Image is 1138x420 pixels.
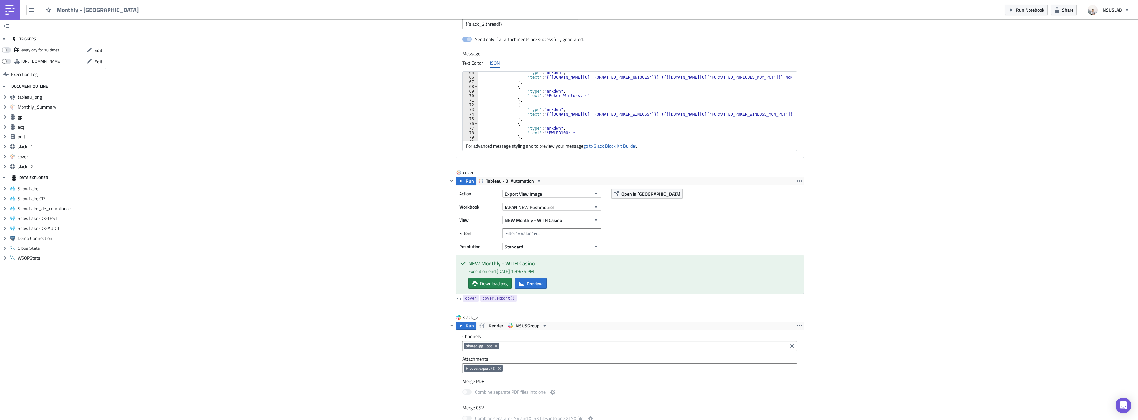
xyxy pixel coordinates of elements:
[463,98,478,103] div: 71
[21,45,59,55] div: every day for 10 times
[463,84,478,89] div: 68
[459,228,499,238] label: Filters
[466,177,474,185] span: Run
[502,216,601,224] button: NEW Monthly - WITH Casino
[94,47,102,54] span: Edit
[463,75,478,80] div: 66
[459,215,499,225] label: View
[459,189,499,199] label: Action
[448,322,456,329] button: Hide content
[462,388,557,397] label: Combine separate PDF files into one
[463,140,478,144] div: 80
[21,57,61,66] div: https://pushmetrics.io/api/v1/report/OXopK65lK0/webhook?token=5da38f4a361343769858d13efdef3015
[497,365,503,372] button: Remove Tag
[463,169,490,176] span: cover
[465,295,477,302] span: cover
[463,295,479,302] a: cover
[462,405,797,411] label: Merge CSV
[463,103,478,107] div: 72
[505,217,562,224] span: NEW Monthly - WITH Casino
[18,225,104,231] span: Snowflake-DX-AUDIT
[459,242,499,251] label: Resolution
[459,202,499,212] label: Workbook
[490,58,500,68] div: JSON
[493,343,499,349] button: Remove Tag
[83,45,106,55] button: Edit
[466,343,492,349] span: shared-gg_jopt
[462,58,483,68] div: Text Editor
[83,57,106,67] button: Edit
[463,107,478,112] div: 73
[463,117,478,121] div: 75
[480,295,517,302] a: cover.export()
[468,268,799,275] div: Execution end: [DATE] 1:39:35 PM
[549,388,557,396] button: Combine separate PDF files into one
[476,177,544,185] button: Tableau - BI Automation
[505,190,542,197] span: Export View Image
[1051,5,1077,15] button: Share
[18,196,104,202] span: Snowflake CP
[463,131,478,135] div: 78
[11,172,48,184] div: DATA EXPLORER
[18,255,104,261] span: WSOPStats
[527,280,543,287] span: Preview
[466,366,495,371] span: {{ cover.export() }}
[18,215,104,221] span: Snowflake-DX-TEST
[468,261,799,266] h5: NEW Monthly - WITH Casino
[18,235,104,241] span: Demo Connection
[18,124,104,130] span: acq
[462,51,797,57] label: Message
[463,94,478,98] div: 70
[18,104,104,110] span: Monthly_Summary
[463,70,478,75] div: 65
[3,3,345,8] p: BI Automated Monthly Reports - [GEOGRAPHIC_DATA]
[475,36,584,42] div: Send only if all attachments are successfully generated.
[3,3,345,8] body: Rich Text Area. Press ALT-0 for help.
[456,177,476,185] button: Run
[18,114,104,120] span: gp
[94,58,102,65] span: Edit
[57,6,139,14] span: Monthly - [GEOGRAPHIC_DATA]
[11,33,36,45] div: TRIGGERS
[18,206,104,211] span: Snowflake_de_compliance
[505,243,523,250] span: Standard
[583,142,636,149] a: go to Slack Block Kit Builder
[502,203,601,211] button: JAPAN NEW Pushmetrics
[18,154,104,160] span: cover
[788,342,796,350] button: Clear selected items
[502,190,601,198] button: Export View Image
[11,80,48,92] div: DOCUMENT OUTLINE
[468,278,512,289] a: Download png
[505,204,555,210] span: JAPAN NEW Pushmetrics
[502,243,601,250] button: Standard
[463,135,478,140] div: 79
[18,164,104,170] span: slack_2
[1005,5,1048,15] button: Run Notebook
[611,189,683,199] button: Open in [GEOGRAPHIC_DATA]
[5,5,15,15] img: PushMetrics
[506,322,549,330] button: NSUSGroup
[463,126,478,131] div: 77
[466,322,474,330] span: Run
[502,228,601,238] input: Filter1=Value1&...
[462,333,797,339] label: Channels
[476,322,506,330] button: Render
[462,356,797,362] label: Attachments
[463,112,478,117] div: 74
[18,245,104,251] span: GlobalStats
[448,177,456,185] button: Hide content
[1103,6,1122,13] span: NSUSLAB
[456,322,476,330] button: Run
[515,278,547,289] button: Preview
[462,378,797,384] label: Merge PDF
[1062,6,1073,13] span: Share
[463,141,797,151] div: For advanced message styling and to preview your message .
[516,322,540,330] span: NSUSGroup
[482,295,515,302] span: cover.export()
[11,68,38,80] span: Execution Log
[621,190,680,197] span: Open in [GEOGRAPHIC_DATA]
[486,177,534,185] span: Tableau - BI Automation
[18,186,104,192] span: Snowflake
[18,134,104,140] span: pmt
[463,89,478,94] div: 69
